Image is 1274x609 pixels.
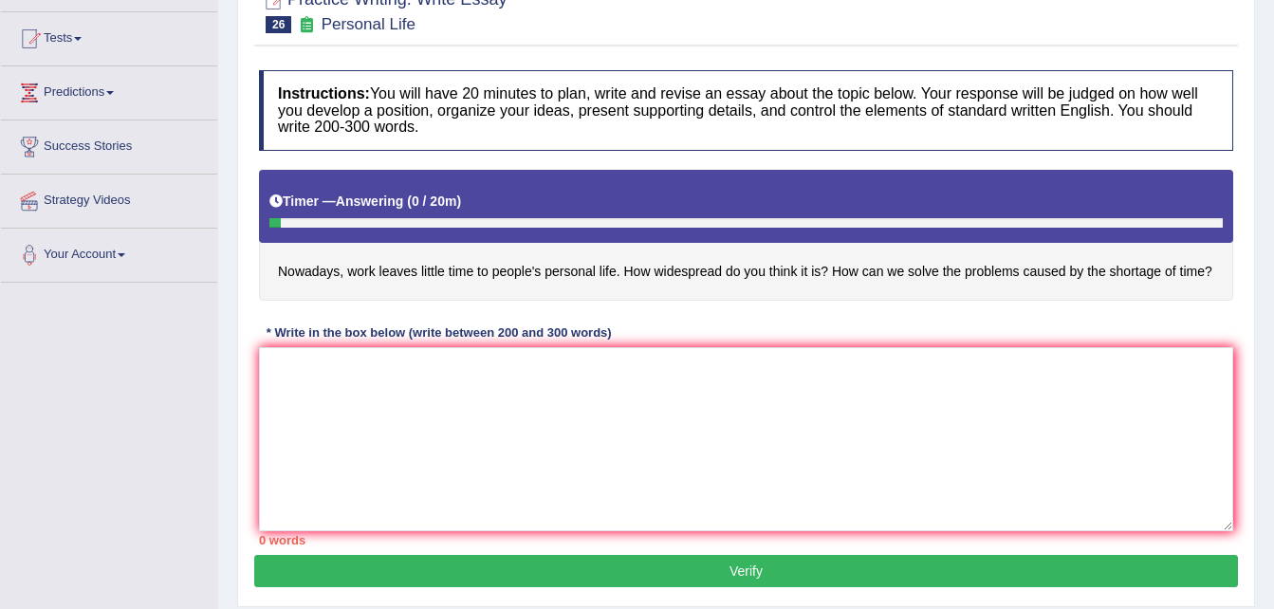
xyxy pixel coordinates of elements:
a: Predictions [1,66,217,114]
small: Personal Life [322,15,415,33]
b: ) [456,194,461,209]
b: ( [407,194,412,209]
button: Verify [254,555,1238,587]
h5: Timer — [269,194,461,209]
a: Tests [1,12,217,60]
small: Exam occurring question [296,16,316,34]
span: 26 [266,16,291,33]
a: Strategy Videos [1,175,217,222]
b: Answering [336,194,404,209]
b: 0 / 20m [412,194,456,209]
div: * Write in the box below (write between 200 and 300 words) [259,324,619,342]
b: Instructions: [278,85,370,101]
h4: You will have 20 minutes to plan, write and revise an essay about the topic below. Your response ... [259,70,1233,151]
a: Your Account [1,229,217,276]
div: 0 words [259,531,1233,549]
a: Success Stories [1,120,217,168]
